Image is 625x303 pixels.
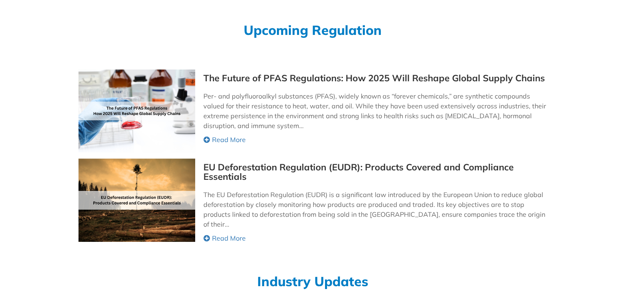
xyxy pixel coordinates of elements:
[203,135,546,145] a: Read More
[78,275,547,288] h2: Industry Updates
[212,135,246,145] span: Read More
[203,91,546,131] p: Per- and polyfluoroalkyl substances (PFAS), widely known as “forever chemicals,” are synthetic co...
[203,190,546,229] p: The EU Deforestation Regulation (EUDR) is a significant law introduced by the European Union to r...
[212,233,246,243] span: Read More
[203,73,545,83] a: The Future of PFAS Regulations: How 2025 Will Reshape Global Supply Chains
[203,163,546,181] a: EU Deforestation Regulation (EUDR): Products Covered and Compliance Essentials
[78,23,547,37] h2: Upcoming Regulation
[203,233,546,243] a: Read More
